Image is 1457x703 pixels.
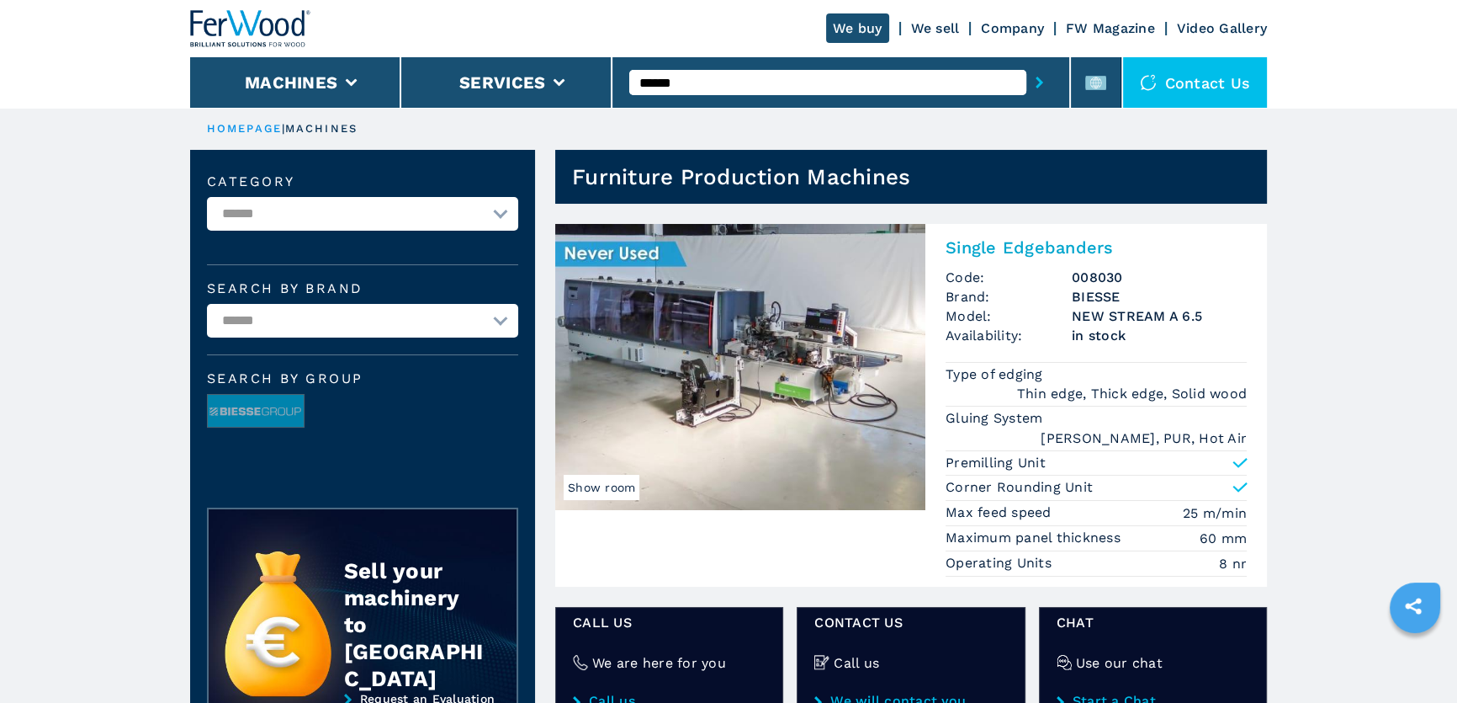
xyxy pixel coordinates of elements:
[946,287,1072,306] span: Brand:
[1057,613,1249,632] span: Chat
[285,121,358,136] p: machines
[344,557,484,692] div: Sell your machinery to [GEOGRAPHIC_DATA]
[946,365,1047,384] p: Type of edging
[1066,20,1155,36] a: FW Magazine
[573,655,588,670] img: We are here for you
[1057,655,1072,670] img: Use our chat
[459,72,545,93] button: Services
[207,282,518,296] label: Search by brand
[814,613,1007,632] span: CONTACT US
[282,122,285,135] span: |
[814,655,829,670] img: Call us
[592,653,726,673] h4: We are here for you
[1041,429,1247,448] em: [PERSON_NAME], PUR, Hot Air
[1200,529,1247,548] em: 60 mm
[1140,74,1157,91] img: Contact us
[946,554,1056,573] p: Operating Units
[573,613,766,632] span: Call us
[1219,554,1247,573] em: 8 nr
[834,653,879,673] h4: Call us
[946,237,1247,258] h2: Single Edgebanders
[826,13,889,43] a: We buy
[946,268,1072,287] span: Code:
[555,224,1267,587] a: Single Edgebanders BIESSE NEW STREAM A 6.5Show roomSingle EdgebandersCode:008030Brand:BIESSEModel...
[1072,268,1247,287] h3: 008030
[564,475,639,500] span: Show room
[946,478,1093,497] p: Corner Rounding Unit
[1385,627,1444,690] iframe: Chat
[911,20,960,36] a: We sell
[208,395,304,429] img: image
[1392,585,1434,627] a: sharethis
[946,326,1072,345] span: Availability:
[1072,326,1247,345] span: in stock
[946,454,1046,472] p: Premilling Unit
[245,72,337,93] button: Machines
[1183,503,1247,523] em: 25 m/min
[1177,20,1267,36] a: Video Gallery
[190,10,311,47] img: Ferwood
[207,372,518,386] span: Search by group
[946,409,1047,428] p: Gluing System
[946,306,1072,326] span: Model:
[946,529,1125,547] p: Maximum panel thickness
[555,224,925,510] img: Single Edgebanders BIESSE NEW STREAM A 6.5
[981,20,1044,36] a: Company
[1123,57,1268,108] div: Contact us
[207,122,282,135] a: HOMEPAGE
[946,503,1056,522] p: Max feed speed
[1026,63,1052,102] button: submit-button
[572,163,910,190] h1: Furniture Production Machines
[1072,287,1247,306] h3: BIESSE
[207,175,518,189] label: Category
[1076,653,1163,673] h4: Use our chat
[1017,384,1247,403] em: Thin edge, Thick edge, Solid wood
[1072,306,1247,326] h3: NEW STREAM A 6.5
